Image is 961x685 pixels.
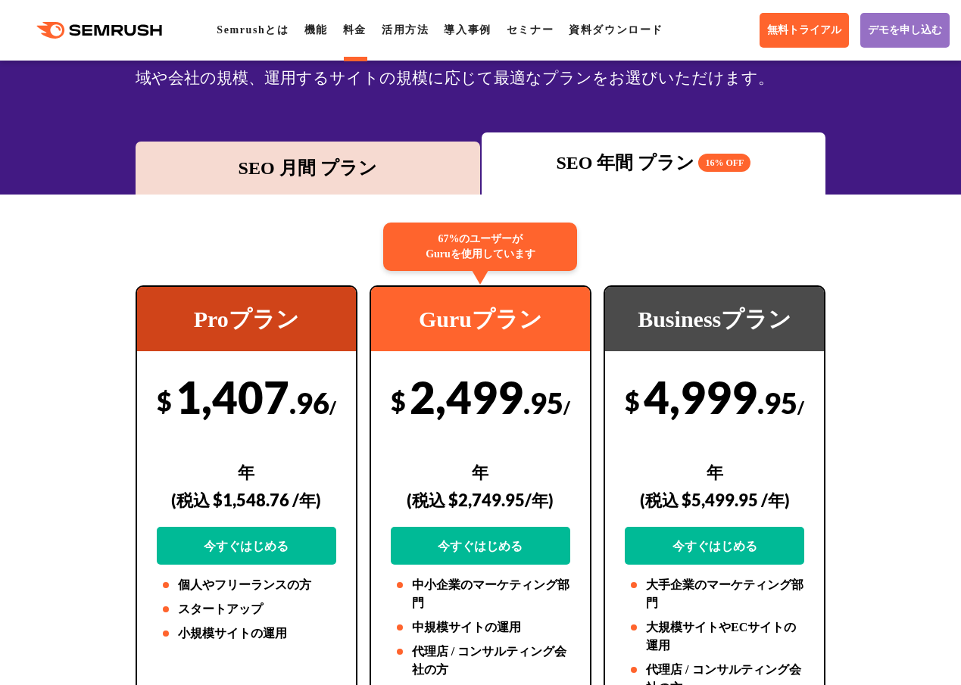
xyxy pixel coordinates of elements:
[304,24,328,36] a: 機能
[868,23,942,37] span: デモを申し込む
[625,370,804,565] div: 4,999
[489,149,819,176] div: SEO 年間 プラン
[391,527,570,565] a: 今すぐはじめる
[523,385,563,420] span: .95
[625,618,804,655] li: 大規模サイトやECサイトの運用
[698,154,750,172] span: 16% OFF
[371,287,590,351] div: Guruプラン
[625,527,804,565] a: 今すぐはじめる
[157,576,336,594] li: 個人やフリーランスの方
[343,24,367,36] a: 料金
[157,527,336,565] a: 今すぐはじめる
[143,154,473,182] div: SEO 月間 プラン
[289,385,329,420] span: .96
[217,24,289,36] a: Semrushとは
[157,624,336,643] li: 小規模サイトの運用
[157,370,336,565] div: 1,407
[625,473,804,527] div: (税込 $5,499.95 /年)
[760,13,849,48] a: 無料トライアル
[136,37,826,92] div: SEOの3つの料金プランから、広告・SNS・市場調査ツールキットをご用意しています。業務領域や会社の規模、運用するサイトの規模に応じて最適なプランをお選びいただけます。
[767,23,841,37] span: 無料トライアル
[444,24,491,36] a: 導入事例
[382,24,429,36] a: 活用方法
[569,24,663,36] a: 資料ダウンロード
[625,576,804,612] li: 大手企業のマーケティング部門
[507,24,554,36] a: セミナー
[137,287,356,351] div: Proプラン
[391,370,570,565] div: 2,499
[157,385,172,416] span: $
[757,385,797,420] span: .95
[605,287,824,351] div: Businessプラン
[391,385,406,416] span: $
[383,223,577,271] div: 67%のユーザーが Guruを使用しています
[625,385,640,416] span: $
[391,576,570,612] li: 中小企業のマーケティング部門
[391,643,570,679] li: 代理店 / コンサルティング会社の方
[860,13,950,48] a: デモを申し込む
[391,618,570,637] li: 中規模サイトの運用
[157,473,336,527] div: (税込 $1,548.76 /年)
[391,473,570,527] div: (税込 $2,749.95/年)
[157,600,336,618] li: スタートアップ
